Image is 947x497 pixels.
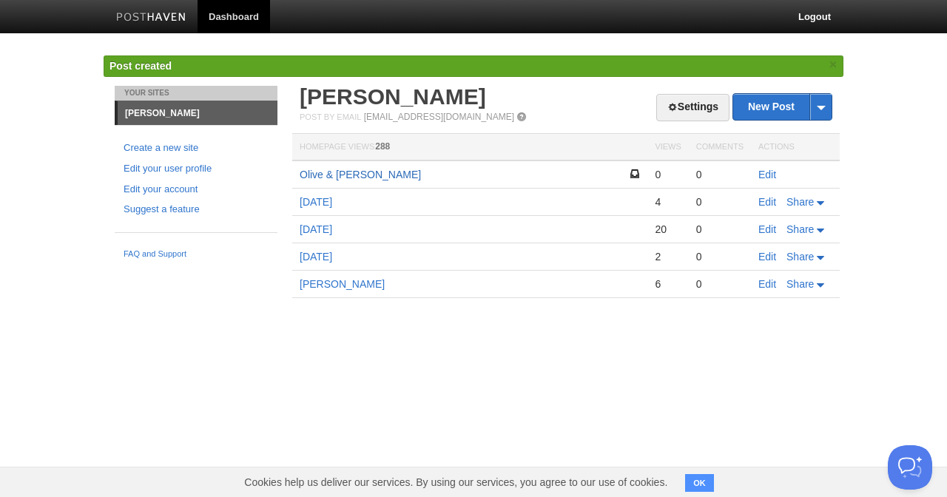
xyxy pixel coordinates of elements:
[655,168,681,181] div: 0
[786,251,814,263] span: Share
[696,277,744,291] div: 0
[689,134,751,161] th: Comments
[300,112,361,121] span: Post by Email
[300,169,421,180] a: Olive & [PERSON_NAME]
[300,196,332,208] a: [DATE]
[758,196,776,208] a: Edit
[115,86,277,101] li: Your Sites
[786,196,814,208] span: Share
[375,141,390,152] span: 288
[647,134,688,161] th: Views
[292,134,647,161] th: Homepage Views
[888,445,932,490] iframe: Help Scout Beacon - Open
[758,251,776,263] a: Edit
[124,202,269,217] a: Suggest a feature
[118,101,277,125] a: [PERSON_NAME]
[786,223,814,235] span: Share
[364,112,514,122] a: [EMAIL_ADDRESS][DOMAIN_NAME]
[758,169,776,180] a: Edit
[655,277,681,291] div: 6
[655,250,681,263] div: 2
[696,195,744,209] div: 0
[751,134,840,161] th: Actions
[786,278,814,290] span: Share
[124,182,269,197] a: Edit your account
[124,161,269,177] a: Edit your user profile
[733,94,832,120] a: New Post
[300,223,332,235] a: [DATE]
[124,141,269,156] a: Create a new site
[826,55,840,74] a: ×
[300,278,385,290] a: [PERSON_NAME]
[685,474,714,492] button: OK
[116,13,186,24] img: Posthaven-bar
[229,467,682,497] span: Cookies help us deliver our services. By using our services, you agree to our use of cookies.
[758,278,776,290] a: Edit
[300,251,332,263] a: [DATE]
[696,223,744,236] div: 0
[300,84,486,109] a: [PERSON_NAME]
[655,195,681,209] div: 4
[124,248,269,261] a: FAQ and Support
[696,250,744,263] div: 0
[758,223,776,235] a: Edit
[655,223,681,236] div: 20
[696,168,744,181] div: 0
[656,94,729,121] a: Settings
[109,60,172,72] span: Post created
